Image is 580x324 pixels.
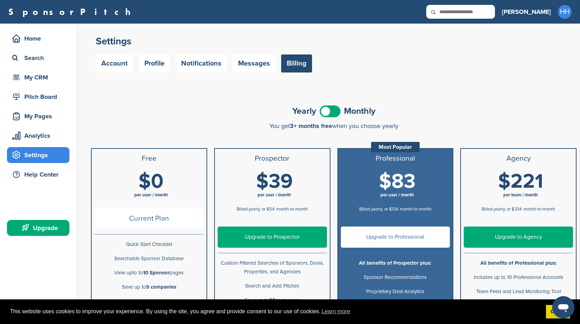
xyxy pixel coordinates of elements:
span: Billed yearly, or $54 [237,206,275,212]
a: learn more about cookies [321,306,351,317]
a: Upgrade to Prospector [218,227,327,248]
div: My Pages [10,110,69,122]
a: Upgrade [7,220,69,236]
a: dismiss cookie message [546,305,570,319]
span: month-to-month [276,206,308,212]
h2: Settings [96,35,572,48]
div: Settings [10,149,69,161]
div: Upgrade [10,222,69,234]
span: $39 [256,169,293,194]
p: Unlock up to [94,297,204,306]
span: Yearly [292,107,316,116]
h3: Professional [341,154,450,163]
div: Pitch Board [10,91,69,103]
b: All benefits of Prospector plus: [359,260,431,266]
a: [PERSON_NAME] [502,4,551,19]
b: 5 companies [146,284,176,290]
p: Proprietary Deal Analytics [341,287,450,296]
iframe: Button to launch messaging window [552,296,574,318]
h3: Agency [464,154,573,163]
a: My Pages [7,108,69,124]
span: Billed yearly, or $334 [482,206,522,212]
span: month-to-month [400,206,431,212]
a: Account [96,54,133,73]
a: Upgrade to Agency [464,227,573,248]
a: SponsorPitch [8,7,135,16]
a: Upgrade to Professional [341,227,450,248]
a: Settings [7,147,69,163]
a: Profile [139,54,170,73]
span: HH [558,5,572,19]
span: Current Plan [94,208,204,229]
h3: [PERSON_NAME] [502,7,551,17]
p: Sponsor Recommendations [341,273,450,282]
a: Notifications [176,54,227,73]
b: 10 Sponsor [143,270,169,276]
div: Help Center [10,168,69,181]
p: Searchable Sponsor Database [94,254,204,263]
h3: Prospector [218,154,327,163]
b: 30 [269,297,275,303]
div: My CRM [10,71,69,84]
span: Billed yearly, or $134 [359,206,398,212]
p: Save up to companies [218,296,327,305]
p: Includes up to 10 Professional Accounts [464,273,573,282]
div: You get when you choose yearly [91,122,577,129]
a: Help Center [7,167,69,182]
span: 3+ months free [290,122,332,130]
b: 5 contacts [151,298,176,304]
div: Home [10,32,69,45]
div: Most Popular [371,142,420,152]
h3: Free [94,154,204,163]
a: Billing [281,54,312,73]
a: Home [7,31,69,46]
span: $0 [138,169,163,194]
span: per user / month [380,192,414,198]
a: My CRM [7,69,69,85]
b: All benefits of Professional plus: [480,260,557,266]
p: View upto to pages [94,268,204,277]
span: per user / month [258,192,291,198]
p: Custom Filtered Searches of Sponsors, Deals, Properties, and Agencies [218,259,327,276]
p: Quick Start Checklist [94,240,204,249]
p: Team Feed and Lead Monitoring Tool [464,287,573,296]
a: Search [7,50,69,66]
p: Search and Add Pitches [218,282,327,290]
span: This website uses cookies to improve your experience. By using the site, you agree and provide co... [10,306,540,317]
span: Monthly [344,107,376,116]
div: Analytics [10,129,69,142]
span: $221 [498,169,543,194]
span: month-to-month [523,206,555,212]
span: per team / month [503,192,538,198]
div: Search [10,52,69,64]
p: Save up to [94,283,204,291]
a: Pitch Board [7,89,69,105]
a: Messages [233,54,276,73]
span: $83 [379,169,415,194]
span: per user / month [134,192,168,198]
a: Analytics [7,128,69,144]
